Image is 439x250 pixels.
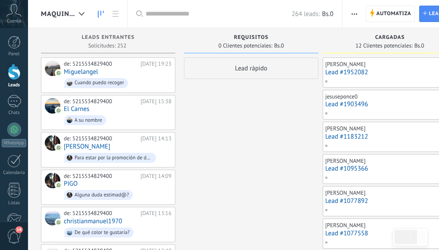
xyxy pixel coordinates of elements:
div: PIGO [45,173,60,188]
img: com.amocrm.amocrmwa.svg [56,219,62,225]
span: Automatiza [377,6,411,22]
div: REQUISITOS [188,35,314,42]
div: Calendario [2,170,27,176]
span: REQUISITOS [234,35,268,41]
img: com.amocrm.amocrmwa.svg [56,108,62,114]
span: MAQUINA 1 [41,10,75,18]
span: Bs.0 [274,43,284,48]
div: Panel [2,51,27,57]
span: 14 [16,226,23,233]
span: 0 Clientes potenciales: [218,43,272,48]
div: de: 5215534829400 [64,210,137,217]
img: com.amocrm.amocrmwa.svg [56,70,62,76]
span: Leads Entrantes [82,35,135,41]
div: de: 5215534829400 [64,60,137,67]
div: [DATE] 14:09 [140,173,171,180]
div: [DATE] 14:13 [140,135,171,142]
div: Leads Entrantes [45,35,171,42]
div: de: 5215534829400 [64,173,137,180]
div: [PERSON_NAME] [325,125,436,132]
div: [PERSON_NAME] [325,222,436,229]
span: Bs.0 [322,10,333,18]
div: Leads [2,82,27,88]
div: [PERSON_NAME] [325,158,436,165]
a: PIGO [64,180,78,187]
a: Miguelangel [64,68,98,76]
a: [PERSON_NAME] [64,143,110,150]
span: Bs.0 [414,43,424,48]
div: Para estar por la promoción de dos por uno tiene que contar con dos líneas telefónicas a la cual ... [75,155,152,161]
div: de: 5215534829400 [64,135,137,142]
div: [DATE] 13:16 [140,210,171,217]
div: Julián [45,135,60,151]
span: Cuenta [7,19,21,24]
div: De qué color te gustaría? [75,230,130,236]
img: com.amocrm.amocrmwa.svg [56,182,62,188]
a: El Carnes [64,105,89,113]
div: Cuando puedo recoger [75,80,124,86]
img: com.amocrm.amocrmwa.svg [56,145,62,151]
div: Alguna duda estimad@? [75,192,129,198]
div: Chats [2,110,27,116]
div: A su nombre [75,117,102,123]
span: Solicitudes: 252 [88,43,127,48]
div: El Carnes [45,98,60,114]
div: jesuseponce0 [325,93,436,100]
span: CARGADAS [375,35,405,41]
div: Listas [2,200,27,206]
div: [DATE] 19:23 [140,60,171,67]
div: [PERSON_NAME] [325,61,436,68]
div: [DATE] 15:38 [140,98,171,105]
a: christianmanuel1970 [64,218,122,225]
div: Lead rápido [184,57,318,79]
div: Miguelangel [45,60,60,76]
span: 264 leads: [292,10,320,18]
span: 12 Clientes potenciales: [355,43,412,48]
a: Automatiza [366,6,415,22]
div: de: 5215534829400 [64,98,137,105]
div: [PERSON_NAME] [325,190,436,196]
div: christianmanuel1970 [45,210,60,225]
div: WhatsApp [2,139,26,147]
